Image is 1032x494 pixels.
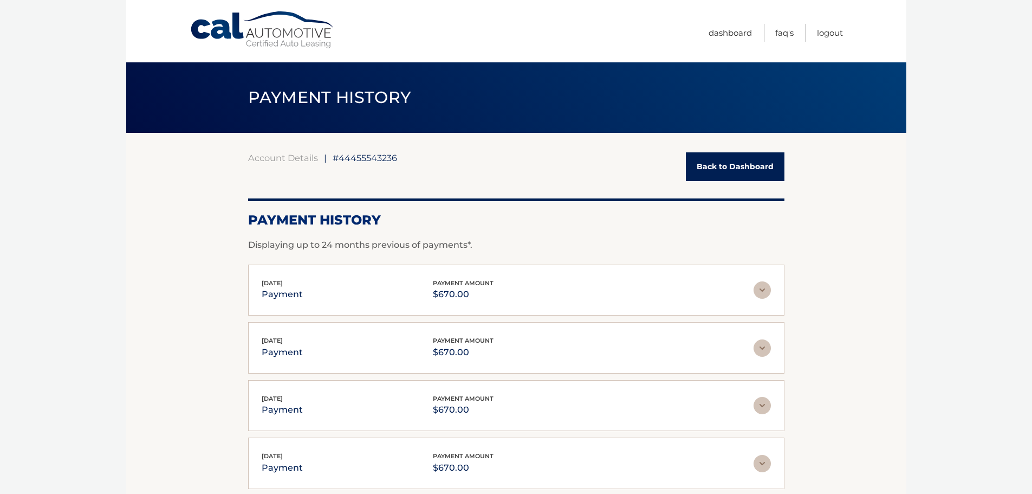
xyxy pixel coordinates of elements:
span: payment amount [433,337,494,344]
img: accordion-rest.svg [754,281,771,299]
span: [DATE] [262,395,283,402]
span: payment amount [433,395,494,402]
img: accordion-rest.svg [754,339,771,357]
span: | [324,152,327,163]
a: Account Details [248,152,318,163]
p: $670.00 [433,287,494,302]
span: [DATE] [262,279,283,287]
img: accordion-rest.svg [754,455,771,472]
span: PAYMENT HISTORY [248,87,411,107]
p: $670.00 [433,345,494,360]
img: accordion-rest.svg [754,397,771,414]
span: [DATE] [262,337,283,344]
span: payment amount [433,279,494,287]
span: payment amount [433,452,494,460]
a: Logout [817,24,843,42]
p: payment [262,345,303,360]
a: Cal Automotive [190,11,336,49]
a: Dashboard [709,24,752,42]
p: payment [262,402,303,418]
a: Back to Dashboard [686,152,784,181]
p: $670.00 [433,402,494,418]
span: [DATE] [262,452,283,460]
p: payment [262,287,303,302]
p: Displaying up to 24 months previous of payments*. [248,239,784,252]
h2: Payment History [248,212,784,228]
p: payment [262,460,303,476]
a: FAQ's [775,24,794,42]
p: $670.00 [433,460,494,476]
span: #44455543236 [333,152,397,163]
